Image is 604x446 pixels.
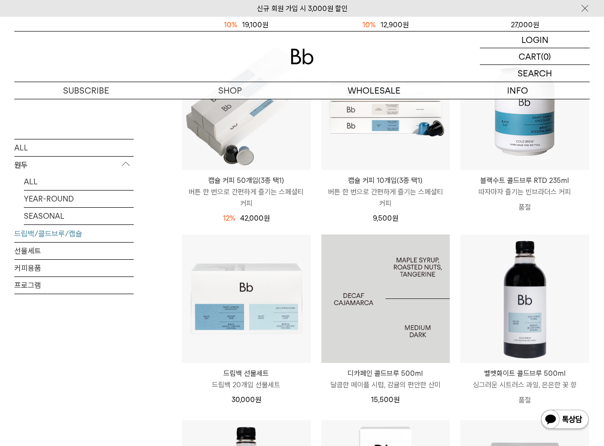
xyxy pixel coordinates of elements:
div: 12% [223,212,235,224]
span: 9,500 [373,214,398,223]
p: WHOLESALE [302,82,446,99]
img: 1000000037_add2_073.jpg [321,234,450,363]
p: CART [519,48,541,64]
p: 품절 [460,198,589,217]
p: 드립백 20개입 선물세트 [182,379,311,391]
p: 따자마자 즐기는 빈브라더스 커피 [460,186,589,198]
img: 카카오톡 채널 1:1 채팅 버튼 [540,409,590,432]
a: YEAR-ROUND [24,190,134,207]
span: 원 [393,395,400,404]
p: 드립백 선물세트 [182,368,311,379]
a: SUBSCRIBE [14,82,158,99]
p: (0) [541,48,551,64]
span: 42,000 [240,214,270,223]
img: 벨벳화이트 콜드브루 500ml [460,234,589,363]
a: SEASONAL [24,207,134,224]
p: 달콤한 메이플 시럽, 감귤의 편안한 산미 [321,379,450,391]
img: 캡슐 커피 10개입(3종 택1) [321,41,450,170]
p: 싱그러운 시트러스 과일, 은은한 꽃 향 [460,379,589,391]
a: 캡슐 커피 50개입(3종 택1) 버튼 한 번으로 간편하게 즐기는 스페셜티 커피 [182,175,311,209]
span: 원 [264,214,270,223]
a: SHOP [158,82,302,99]
p: INFO [446,82,590,99]
p: LOGIN [521,32,549,48]
a: 벨벳화이트 콜드브루 500ml 싱그러운 시트러스 과일, 은은한 꽃 향 [460,368,589,391]
p: 버튼 한 번으로 간편하게 즐기는 스페셜티 커피 [321,186,450,209]
img: 드립백 선물세트 [182,234,311,363]
a: 프로그램 [14,276,134,293]
p: SEARCH [518,65,552,82]
a: 커피용품 [14,259,134,276]
a: 디카페인 콜드브루 500ml 달콤한 메이플 시럽, 감귤의 편안한 산미 [321,368,450,391]
a: 신규 회원 가입 시 3,000원 할인 [257,4,348,13]
img: 캡슐 커피 50개입(3종 택1) [182,41,311,170]
p: 벨벳화이트 콜드브루 500ml [460,368,589,379]
span: 원 [392,214,398,223]
p: 캡슐 커피 50개입(3종 택1) [182,175,311,186]
p: 원두 [14,156,134,173]
p: 버튼 한 번으로 간편하게 즐기는 스페셜티 커피 [182,186,311,209]
a: 캡슐 커피 10개입(3종 택1) 버튼 한 번으로 간편하게 즐기는 스페셜티 커피 [321,175,450,209]
span: 15,500 [371,395,400,404]
img: 로고 [291,49,314,64]
a: ALL [14,139,134,156]
a: ALL [24,173,134,190]
a: 선물세트 [14,242,134,259]
a: 드립백 선물세트 드립백 20개입 선물세트 [182,368,311,391]
p: 캡슐 커피 10개입(3종 택1) [321,175,450,186]
span: 원 [255,395,261,404]
a: CART (0) [480,48,590,65]
a: LOGIN [480,32,590,48]
a: 블랙수트 콜드브루 RTD 235ml 따자마자 즐기는 빈브라더스 커피 [460,175,589,198]
span: 30,000 [232,395,261,404]
a: 디카페인 콜드브루 500ml [321,234,450,363]
p: 블랙수트 콜드브루 RTD 235ml [460,175,589,186]
p: 디카페인 콜드브루 500ml [321,368,450,379]
a: 드립백/콜드브루/캡슐 [14,225,134,242]
img: 블랙수트 콜드브루 RTD 235ml [460,41,589,170]
p: 품절 [460,391,589,410]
